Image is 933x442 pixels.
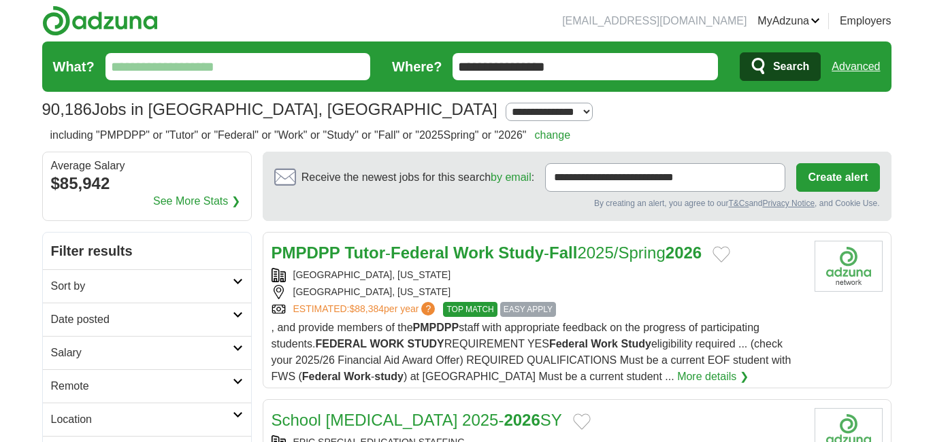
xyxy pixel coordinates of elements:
[677,369,749,385] a: More details ❯
[374,371,404,382] strong: study
[832,53,880,80] a: Advanced
[43,233,251,269] h2: Filter results
[562,13,747,29] li: [EMAIL_ADDRESS][DOMAIN_NAME]
[42,5,158,36] img: Adzuna logo
[345,243,386,262] strong: Tutor
[42,97,92,122] span: 90,186
[51,171,243,196] div: $85,942
[272,322,791,382] span: , and provide members of the staff with appropriate feedback on the progress of participating stu...
[51,378,233,394] h2: Remote
[796,163,879,192] button: Create alert
[274,197,880,209] div: By creating an alert, you agree to our and , and Cookie Use.
[43,403,251,436] a: Location
[293,302,438,317] a: ESTIMATED:$88,384per year?
[349,303,384,314] span: $88,384
[535,129,571,141] a: change
[408,338,444,350] strong: STUDY
[443,302,497,317] span: TOP MATCH
[301,169,534,186] span: Receive the newest jobs for this search :
[50,127,571,143] h2: including "PMPDPP" or "Tutor" or "Federal" or "Work" or "Study" or "Fall" or "2025Spring" or "2026"
[53,56,95,77] label: What?
[43,269,251,303] a: Sort by
[391,243,448,262] strong: Federal
[272,243,702,262] a: PMPDPP Tutor-Federal Work Study-Fall2025/Spring2026
[728,199,749,208] a: T&Cs
[498,243,544,262] strong: Study
[549,243,577,262] strong: Fall
[815,241,883,292] img: Company logo
[272,243,340,262] strong: PMPDPP
[762,199,815,208] a: Privacy Notice
[272,285,804,299] div: [GEOGRAPHIC_DATA], [US_STATE]
[51,278,233,294] h2: Sort by
[713,246,730,262] button: Add to favorite jobs
[413,322,459,333] strong: PMPDPP
[491,171,531,183] a: by email
[773,53,809,80] span: Search
[666,243,702,262] strong: 2026
[573,413,591,430] button: Add to favorite jobs
[740,52,821,81] button: Search
[344,371,371,382] strong: Work
[153,193,240,209] a: See More Stats ❯
[51,345,233,361] h2: Salary
[621,338,651,350] strong: Study
[840,13,891,29] a: Employers
[51,411,233,428] h2: Location
[315,338,367,350] strong: FEDERAL
[272,411,562,429] a: School [MEDICAL_DATA] 2025-2026SY
[51,311,233,328] h2: Date posted
[42,100,497,118] h1: Jobs in [GEOGRAPHIC_DATA], [GEOGRAPHIC_DATA]
[549,338,588,350] strong: Federal
[504,411,540,429] strong: 2026
[453,243,494,262] strong: Work
[370,338,404,350] strong: WORK
[272,268,804,282] div: [GEOGRAPHIC_DATA], [US_STATE]
[51,160,243,171] div: Average Salary
[500,302,556,317] span: EASY APPLY
[43,303,251,336] a: Date posted
[43,336,251,369] a: Salary
[43,369,251,403] a: Remote
[591,338,618,350] strong: Work
[421,302,435,316] span: ?
[757,13,820,29] a: MyAdzuna
[302,371,341,382] strong: Federal
[392,56,442,77] label: Where?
